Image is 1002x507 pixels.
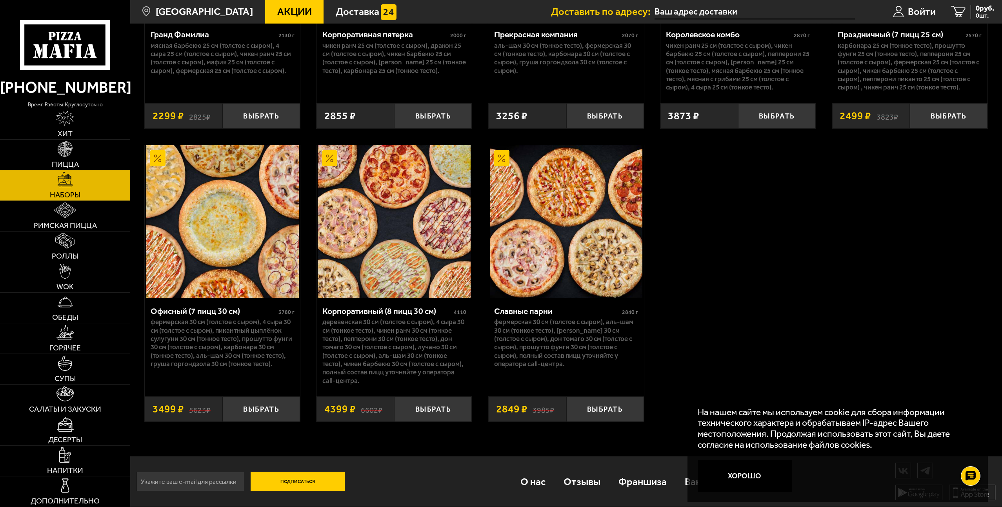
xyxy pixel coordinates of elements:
span: WOK [56,283,74,290]
span: Доставить по адресу: [551,7,655,17]
p: На нашем сайте мы используем cookie для сбора информации технического характера и обрабатываем IP... [698,407,973,450]
p: Аль-Шам 30 см (тонкое тесто), Фермерская 30 см (тонкое тесто), Карбонара 30 см (толстое с сыром),... [494,42,638,75]
img: Акционный [494,150,509,166]
button: Выбрать [394,103,472,129]
span: Войти [908,7,936,17]
a: Франшиза [609,465,676,499]
span: 2130 г [278,32,295,39]
span: 2570 г [966,32,982,39]
s: 3985 ₽ [533,404,554,414]
span: 4399 ₽ [324,404,356,414]
span: Роллы [52,252,78,260]
span: Супы [55,375,76,382]
s: 2825 ₽ [189,111,211,121]
a: О нас [511,465,555,499]
span: 2849 ₽ [496,404,527,414]
p: Карбонара 25 см (тонкое тесто), Прошутто Фунги 25 см (тонкое тесто), Пепперони 25 см (толстое с с... [838,42,982,92]
span: 3780 г [278,309,295,316]
a: АкционныйКорпоративный (8 пицц 30 см) [316,145,472,298]
span: 2499 ₽ [840,111,871,121]
p: Фермерская 30 см (толстое с сыром), Аль-Шам 30 см (тонкое тесто), [PERSON_NAME] 30 см (толстое с ... [494,318,638,368]
p: Деревенская 30 см (толстое с сыром), 4 сыра 30 см (тонкое тесто), Чикен Ранч 30 см (тонкое тесто)... [322,318,466,385]
span: Обеды [52,314,78,321]
img: 15daf4d41897b9f0e9f617042186c801.svg [381,4,396,20]
p: Фермерская 30 см (толстое с сыром), 4 сыра 30 см (толстое с сыром), Пикантный цыплёнок сулугуни 3... [151,318,295,368]
div: Прекрасная компания [494,29,620,40]
button: Выбрать [222,396,300,422]
span: Горячее [49,344,81,352]
span: 3499 ₽ [153,404,184,414]
a: АкционныйСлавные парни [488,145,644,298]
img: Акционный [150,150,165,166]
button: Выбрать [566,396,644,422]
img: Акционный [322,150,338,166]
button: Выбрать [738,103,816,129]
input: Ваш адрес доставки [655,5,855,19]
span: Десерты [48,436,82,443]
div: Корпоративная пятерка [322,29,448,40]
button: Выбрать [222,103,300,129]
button: Выбрать [394,396,472,422]
a: Вакансии [676,465,736,499]
img: Офисный (7 пицц 30 см) [146,145,299,298]
div: Гранд Фамилиа [151,29,276,40]
span: 3873 ₽ [668,111,699,121]
span: 3256 ₽ [496,111,527,121]
span: Салаты и закуски [29,405,101,413]
a: Отзывы [555,465,609,499]
p: Мясная Барбекю 25 см (толстое с сыром), 4 сыра 25 см (толстое с сыром), Чикен Ранч 25 см (толстое... [151,42,295,75]
span: 0 руб. [976,5,994,12]
span: 2070 г [622,32,638,39]
span: Доставка [336,7,379,17]
span: 0 шт. [976,13,994,19]
s: 6602 ₽ [361,404,382,414]
span: 2870 г [794,32,810,39]
div: Славные парни [494,306,620,316]
span: Акции [277,7,312,17]
span: [GEOGRAPHIC_DATA] [156,7,253,17]
p: Чикен Ранч 25 см (толстое с сыром), Чикен Барбекю 25 см (толстое с сыром), Пепперони 25 см (толст... [666,42,810,92]
span: Пицца [52,160,79,168]
a: АкционныйОфисный (7 пицц 30 см) [145,145,300,298]
s: 5623 ₽ [189,404,211,414]
div: Корпоративный (8 пицц 30 см) [322,306,452,316]
p: Чикен Ранч 25 см (толстое с сыром), Дракон 25 см (толстое с сыром), Чикен Барбекю 25 см (толстое ... [322,42,466,75]
input: Укажите ваш e-mail для рассылки [136,472,244,491]
span: 2299 ₽ [153,111,184,121]
span: 2840 г [622,309,638,316]
button: Подписаться [251,472,345,491]
div: Офисный (7 пицц 30 см) [151,306,276,316]
span: Дополнительно [31,497,100,505]
img: Славные парни [490,145,643,298]
span: Напитки [47,467,83,474]
button: Выбрать [910,103,987,129]
span: 2000 г [450,32,466,39]
s: 3823 ₽ [877,111,898,121]
span: Наборы [50,191,80,199]
button: Хорошо [698,460,792,492]
span: 2855 ₽ [324,111,356,121]
div: Королевское комбо [666,29,792,40]
span: Хит [58,130,73,137]
button: Выбрать [566,103,644,129]
div: Праздничный (7 пицц 25 см) [838,29,964,40]
span: 4110 [454,309,466,316]
span: Римская пицца [34,222,97,229]
img: Корпоративный (8 пицц 30 см) [318,145,471,298]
